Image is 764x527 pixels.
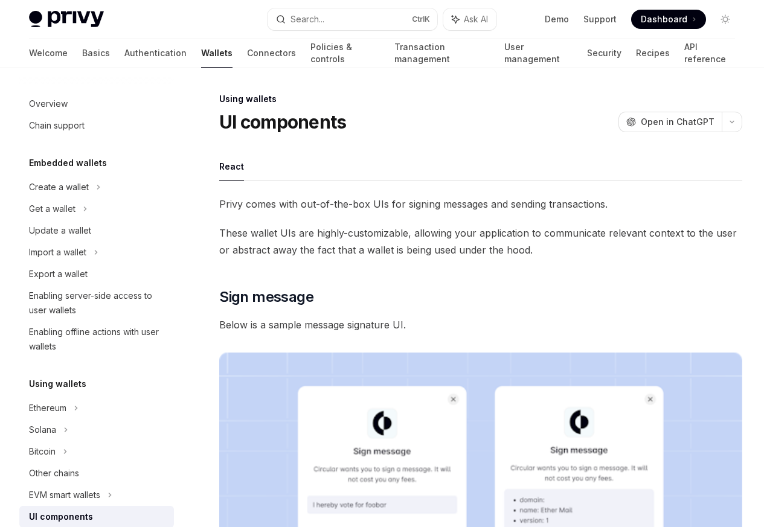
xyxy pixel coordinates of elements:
button: Ask AI [443,8,496,30]
a: Update a wallet [19,220,174,241]
h5: Embedded wallets [29,156,107,170]
a: Wallets [201,39,233,68]
a: Security [587,39,621,68]
a: User management [504,39,573,68]
div: Enabling server-side access to user wallets [29,289,167,318]
div: Search... [291,12,324,27]
a: Transaction management [394,39,490,68]
h5: Using wallets [29,377,86,391]
button: React [219,152,244,180]
a: Basics [82,39,110,68]
div: EVM smart wallets [29,488,100,502]
div: Other chains [29,466,79,481]
span: Dashboard [641,13,687,25]
a: Overview [19,93,174,115]
a: API reference [684,39,735,68]
span: Privy comes with out-of-the-box UIs for signing messages and sending transactions. [219,196,742,212]
a: Other chains [19,462,174,484]
div: Create a wallet [29,180,89,194]
div: Using wallets [219,93,742,105]
a: Export a wallet [19,263,174,285]
span: Open in ChatGPT [641,116,714,128]
div: UI components [29,509,93,524]
img: light logo [29,11,104,28]
div: Solana [29,423,56,437]
button: Open in ChatGPT [618,112,722,132]
a: Authentication [124,39,187,68]
div: Update a wallet [29,223,91,238]
div: Overview [29,97,68,111]
span: Ask AI [464,13,488,25]
h1: UI components [219,111,346,133]
div: Get a wallet [29,202,75,216]
div: Enabling offline actions with user wallets [29,325,167,354]
button: Toggle dark mode [716,10,735,29]
span: Below is a sample message signature UI. [219,316,742,333]
div: Export a wallet [29,267,88,281]
a: Dashboard [631,10,706,29]
div: Bitcoin [29,444,56,459]
span: Sign message [219,287,313,307]
div: Chain support [29,118,85,133]
span: These wallet UIs are highly-customizable, allowing your application to communicate relevant conte... [219,225,742,258]
div: Import a wallet [29,245,86,260]
div: Ethereum [29,401,66,415]
a: Chain support [19,115,174,136]
a: Support [583,13,617,25]
span: Ctrl K [412,14,430,24]
a: Enabling server-side access to user wallets [19,285,174,321]
a: Recipes [636,39,670,68]
a: Policies & controls [310,39,380,68]
a: Welcome [29,39,68,68]
button: Search...CtrlK [268,8,437,30]
a: Demo [545,13,569,25]
a: Connectors [247,39,296,68]
a: Enabling offline actions with user wallets [19,321,174,357]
